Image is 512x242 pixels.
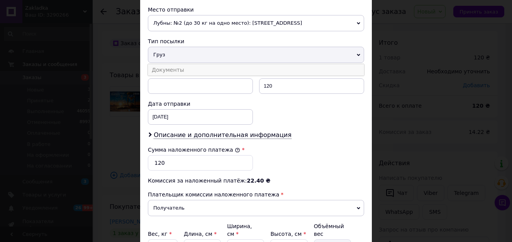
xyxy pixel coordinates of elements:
li: Документы [148,64,364,76]
div: Дата отправки [148,100,253,108]
div: Комиссия за наложенный платёж: [148,177,364,184]
span: Описание и дополнительная информация [154,131,292,139]
span: Место отправки [148,7,194,13]
span: Груз [148,47,364,63]
span: Плательщик комиссии наложенного платежа [148,191,279,198]
span: Тип посылки [148,38,184,44]
label: Высота, см [270,231,306,237]
label: Длина, см [184,231,217,237]
span: Получатель [148,200,364,216]
span: Лубны: №2 (до 30 кг на одно место): [STREET_ADDRESS] [148,15,364,31]
label: Сумма наложенного платежа [148,147,240,153]
label: Вес, кг [148,231,172,237]
label: Ширина, см [227,223,252,237]
span: 22.40 ₴ [247,178,270,184]
div: Объёмный вес [314,222,351,238]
